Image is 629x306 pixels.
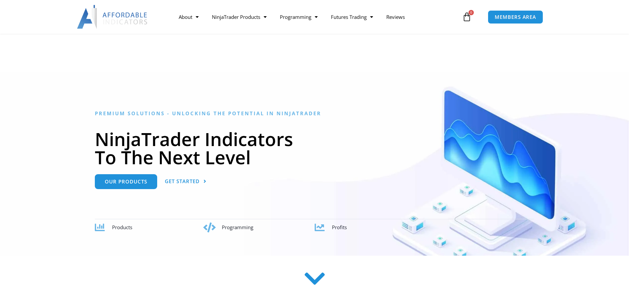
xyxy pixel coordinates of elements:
span: Our Products [105,179,147,184]
a: NinjaTrader Products [205,9,273,25]
a: MEMBERS AREA [488,10,543,24]
span: 0 [469,10,474,15]
span: Programming [222,224,253,230]
a: Reviews [380,9,411,25]
a: Get Started [165,174,207,189]
span: Get Started [165,179,200,184]
span: Profits [332,224,347,230]
a: Programming [273,9,324,25]
span: Products [112,224,132,230]
h1: NinjaTrader Indicators To The Next Level [95,130,534,166]
img: LogoAI | Affordable Indicators – NinjaTrader [77,5,148,29]
span: MEMBERS AREA [495,15,536,20]
nav: Menu [172,9,461,25]
h6: Premium Solutions - Unlocking the Potential in NinjaTrader [95,110,534,117]
a: 0 [452,7,481,26]
a: About [172,9,205,25]
a: Futures Trading [324,9,380,25]
a: Our Products [95,174,157,189]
